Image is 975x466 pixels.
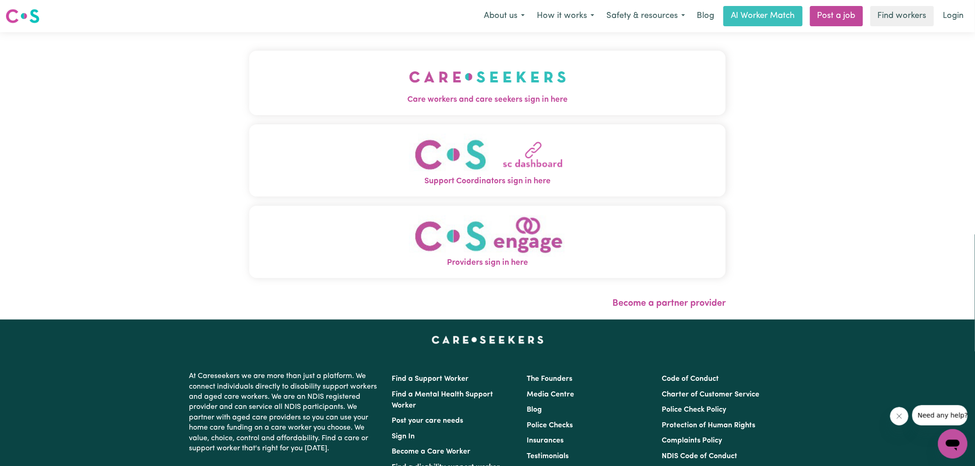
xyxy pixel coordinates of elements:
[662,422,756,429] a: Protection of Human Rights
[527,375,572,383] a: The Founders
[662,453,738,460] a: NDIS Code of Conduct
[527,422,573,429] a: Police Checks
[938,6,969,26] a: Login
[662,406,727,414] a: Police Check Policy
[662,375,719,383] a: Code of Conduct
[912,405,968,425] iframe: Message from company
[392,417,463,425] a: Post your care needs
[392,375,469,383] a: Find a Support Worker
[6,8,40,24] img: Careseekers logo
[527,406,542,414] a: Blog
[527,437,564,444] a: Insurances
[189,367,381,457] p: At Careseekers we are more than just a platform. We connect individuals directly to disability su...
[938,429,968,459] iframe: Button to launch messaging window
[691,6,720,26] a: Blog
[6,6,56,14] span: Need any help?
[478,6,531,26] button: About us
[392,448,470,455] a: Become a Care Worker
[249,257,726,269] span: Providers sign in here
[723,6,803,26] a: AI Worker Match
[392,391,493,409] a: Find a Mental Health Support Worker
[527,453,569,460] a: Testimonials
[392,433,415,440] a: Sign In
[531,6,600,26] button: How it works
[600,6,691,26] button: Safety & resources
[249,51,726,115] button: Care workers and care seekers sign in here
[432,336,544,344] a: Careseekers home page
[249,124,726,197] button: Support Coordinators sign in here
[662,391,760,398] a: Charter of Customer Service
[249,175,726,187] span: Support Coordinators sign in here
[890,407,909,425] iframe: Close message
[612,299,726,308] a: Become a partner provider
[249,94,726,106] span: Care workers and care seekers sign in here
[527,391,574,398] a: Media Centre
[249,206,726,278] button: Providers sign in here
[870,6,934,26] a: Find workers
[810,6,863,26] a: Post a job
[662,437,722,444] a: Complaints Policy
[6,6,40,27] a: Careseekers logo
